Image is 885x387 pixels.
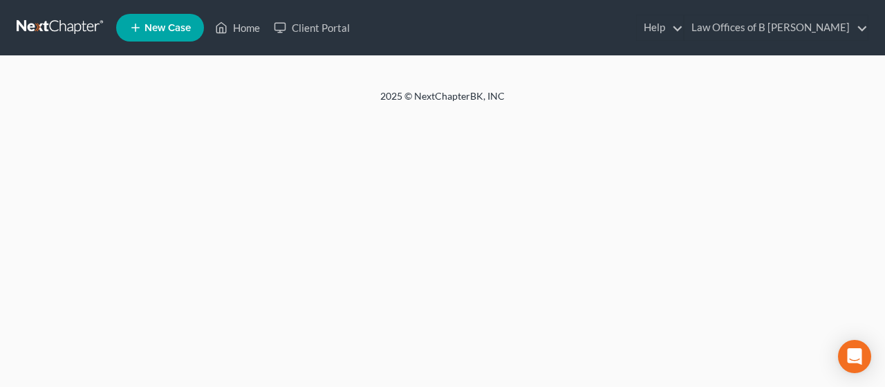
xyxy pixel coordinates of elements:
[116,14,204,42] new-legal-case-button: New Case
[684,15,868,40] a: Law Offices of B [PERSON_NAME]
[208,15,267,40] a: Home
[48,89,837,114] div: 2025 © NextChapterBK, INC
[267,15,357,40] a: Client Portal
[838,340,871,373] div: Open Intercom Messenger
[637,15,683,40] a: Help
